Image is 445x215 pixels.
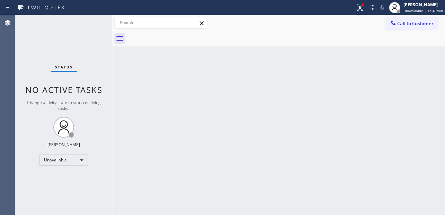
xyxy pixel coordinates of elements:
div: [PERSON_NAME] [403,2,443,8]
span: Unavailable | 1h 40min [403,8,443,13]
input: Search [115,17,207,28]
div: [PERSON_NAME] [47,142,80,148]
button: Call to Customer [385,17,438,30]
span: Call to Customer [397,20,434,27]
button: Mute [377,3,387,12]
span: Status [55,65,73,69]
span: No active tasks [25,84,103,95]
span: Change activity state to start receiving tasks. [27,100,101,111]
div: Unavailable [39,155,88,166]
